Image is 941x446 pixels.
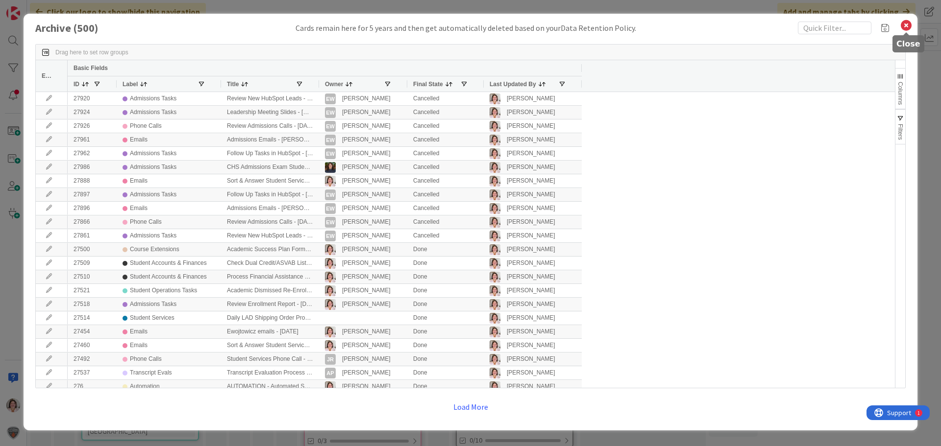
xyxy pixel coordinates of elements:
[490,368,500,378] img: EW
[407,380,484,393] div: Done
[325,217,336,228] div: EW
[68,284,117,297] div: 27521
[221,339,319,352] div: Sort & Answer Student Services Email - [DATE]
[342,284,391,297] div: [PERSON_NAME]
[221,92,319,105] div: Review New HubSpot Leads - [DATE]
[325,354,336,365] div: JR
[507,230,555,242] div: [PERSON_NAME]
[68,202,117,215] div: 27896
[342,134,391,146] div: [PERSON_NAME]
[407,298,484,311] div: Done
[342,147,391,160] div: [PERSON_NAME]
[130,120,162,132] div: Phone Calls
[221,215,319,229] div: Review Admissions Calls - [DATE]
[507,367,555,379] div: [PERSON_NAME]
[221,380,319,393] div: AUTOMATION - Automated Senior Emails
[507,243,555,256] div: [PERSON_NAME]
[130,230,176,242] div: Admissions Tasks
[130,188,176,201] div: Admissions Tasks
[507,298,555,310] div: [PERSON_NAME]
[130,353,162,365] div: Phone Calls
[407,92,484,105] div: Cancelled
[342,380,391,393] div: [PERSON_NAME]
[325,189,336,200] div: EW
[42,72,52,79] span: Edit
[798,22,871,34] input: Quick Filter...
[490,258,500,269] img: EW
[490,217,500,228] img: EW
[507,147,555,160] div: [PERSON_NAME]
[490,244,500,255] img: EW
[407,188,484,201] div: Cancelled
[325,272,336,282] img: EW
[507,106,555,118] div: [PERSON_NAME]
[507,326,555,338] div: [PERSON_NAME]
[130,202,148,214] div: Emails
[407,284,484,297] div: Done
[342,230,391,242] div: [PERSON_NAME]
[221,229,319,242] div: Review New HubSpot Leads - [DATE]
[507,161,555,173] div: [PERSON_NAME]
[221,298,319,311] div: Review Enrollment Report - [DATE]
[490,354,500,365] img: EW
[221,284,319,297] div: Academic Dismissed Re-Enrollment Petitions - [DATE]
[342,353,391,365] div: [PERSON_NAME]
[68,257,117,270] div: 27509
[507,312,555,324] div: [PERSON_NAME]
[490,189,500,200] img: EW
[407,174,484,188] div: Cancelled
[342,106,391,118] div: [PERSON_NAME]
[68,119,117,133] div: 27926
[221,352,319,366] div: Student Services Phone Call - [PERSON_NAME]
[130,257,207,269] div: Student Accounts & Finances
[130,175,148,187] div: Emails
[221,133,319,146] div: Admissions Emails - [PERSON_NAME] - [DATE]
[130,93,176,105] div: Admissions Tasks
[55,49,128,56] div: Row Groups
[507,271,555,283] div: [PERSON_NAME]
[21,1,45,13] span: Support
[296,22,636,34] div: Cards remain here for 5 years and then get automatically deleted based on your .
[325,340,336,351] img: EW
[68,215,117,229] div: 27866
[342,326,391,338] div: [PERSON_NAME]
[490,203,500,214] img: EW
[325,162,336,173] img: HS
[342,257,391,269] div: [PERSON_NAME]
[227,81,239,88] span: Title
[507,120,555,132] div: [PERSON_NAME]
[51,4,53,12] div: 1
[68,174,117,188] div: 27888
[325,258,336,269] img: EW
[342,188,391,201] div: [PERSON_NAME]
[325,107,336,118] div: EW
[68,133,117,146] div: 27961
[68,106,117,119] div: 27924
[507,188,555,201] div: [PERSON_NAME]
[68,298,117,311] div: 27518
[490,272,500,282] img: EW
[130,243,179,256] div: Course Extensions
[490,135,500,145] img: EW
[68,352,117,366] div: 27492
[342,120,391,132] div: [PERSON_NAME]
[221,119,319,133] div: Review Admissions Calls - [DATE]
[221,257,319,270] div: Check Dual Credit/ASVAB List for Payments - [DATE]
[342,298,391,310] div: [PERSON_NAME]
[68,339,117,352] div: 27460
[325,327,336,337] img: EW
[342,339,391,352] div: [PERSON_NAME]
[130,216,162,228] div: Phone Calls
[325,285,336,296] img: EW
[507,257,555,269] div: [PERSON_NAME]
[342,93,391,105] div: [PERSON_NAME]
[490,285,500,296] img: EW
[68,311,117,325] div: 27514
[325,299,336,310] img: EW
[221,161,319,174] div: CHS Admissions Exam Student Review - [DATE]
[68,270,117,283] div: 27510
[490,231,500,241] img: EW
[561,23,635,33] span: Data Retention Policy
[507,353,555,365] div: [PERSON_NAME]
[130,106,176,118] div: Admissions Tasks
